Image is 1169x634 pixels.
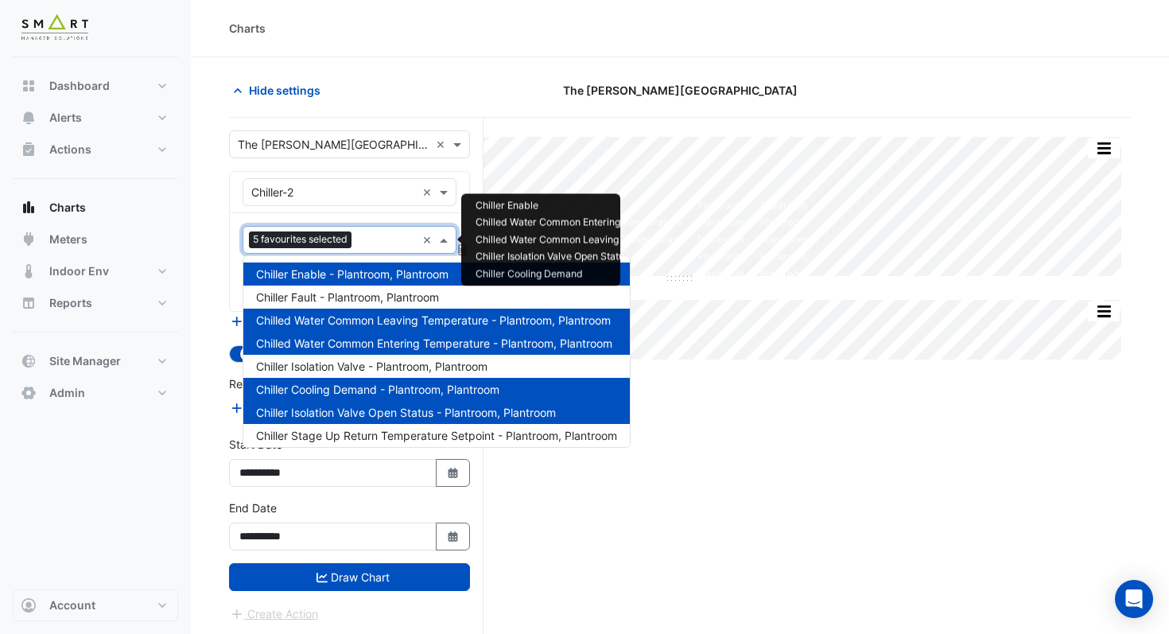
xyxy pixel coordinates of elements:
[1088,301,1120,321] button: More Options
[689,248,752,266] td: Plantroom
[229,605,319,619] app-escalated-ticket-create-button: Please draw the charts first
[49,263,109,279] span: Indoor Env
[13,589,178,621] button: Account
[256,336,612,350] span: Chilled Water Common Entering Temperature - Plantroom, Plantroom
[13,134,178,165] button: Actions
[229,375,313,392] label: Reference Lines
[256,267,449,281] span: Chiller Enable - Plantroom, Plantroom
[49,200,86,216] span: Charts
[752,197,815,215] td: Plantroom
[229,313,325,331] button: Add Equipment
[21,200,37,216] app-icon: Charts
[13,224,178,255] button: Meters
[21,142,37,158] app-icon: Actions
[49,78,110,94] span: Dashboard
[689,197,752,215] td: Plantroom
[49,110,82,126] span: Alerts
[21,263,37,279] app-icon: Indoor Env
[21,385,37,401] app-icon: Admin
[563,82,798,99] span: The [PERSON_NAME][GEOGRAPHIC_DATA]
[49,385,85,401] span: Admin
[21,231,37,247] app-icon: Meters
[752,231,815,249] td: Plantroom
[229,563,470,591] button: Draw Chart
[256,290,439,304] span: Chiller Fault - Plantroom, Plantroom
[752,266,815,283] td: Plantroom
[19,13,91,45] img: Company Logo
[49,231,87,247] span: Meters
[1088,138,1120,158] button: More Options
[13,377,178,409] button: Admin
[13,102,178,134] button: Alerts
[468,231,689,249] td: Chilled Water Common Leaving Temperature
[256,383,499,396] span: Chiller Cooling Demand - Plantroom, Plantroom
[249,231,351,247] span: 5 favourites selected
[229,399,348,417] button: Add Reference Line
[229,76,331,104] button: Hide settings
[422,231,436,248] span: Clear
[446,530,460,543] fa-icon: Select Date
[1115,580,1153,618] div: Open Intercom Messenger
[229,436,282,453] label: Start Date
[446,466,460,480] fa-icon: Select Date
[13,192,178,224] button: Charts
[689,231,752,249] td: Plantroom
[256,406,556,419] span: Chiller Isolation Valve Open Status - Plantroom, Plantroom
[229,20,266,37] div: Charts
[13,345,178,377] button: Site Manager
[243,256,630,447] div: Options List
[752,248,815,266] td: Plantroom
[752,214,815,231] td: Plantroom
[256,360,487,373] span: Chiller Isolation Valve - Plantroom, Plantroom
[13,255,178,287] button: Indoor Env
[468,214,689,231] td: Chilled Water Common Entering Temperature
[256,313,611,327] span: Chilled Water Common Leaving Temperature - Plantroom, Plantroom
[13,70,178,102] button: Dashboard
[21,295,37,311] app-icon: Reports
[21,110,37,126] app-icon: Alerts
[689,266,752,283] td: Plantroom
[229,500,277,516] label: End Date
[689,214,752,231] td: Plantroom
[21,78,37,94] app-icon: Dashboard
[49,142,91,158] span: Actions
[249,82,320,99] span: Hide settings
[422,184,436,200] span: Clear
[21,353,37,369] app-icon: Site Manager
[436,136,449,153] span: Clear
[468,248,689,266] td: Chiller Isolation Valve Open Status
[256,429,617,442] span: Chiller Stage Up Return Temperature Setpoint - Plantroom, Plantroom
[468,197,689,215] td: Chiller Enable
[49,295,92,311] span: Reports
[49,353,121,369] span: Site Manager
[468,266,689,283] td: Chiller Cooling Demand
[49,597,95,613] span: Account
[13,287,178,319] button: Reports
